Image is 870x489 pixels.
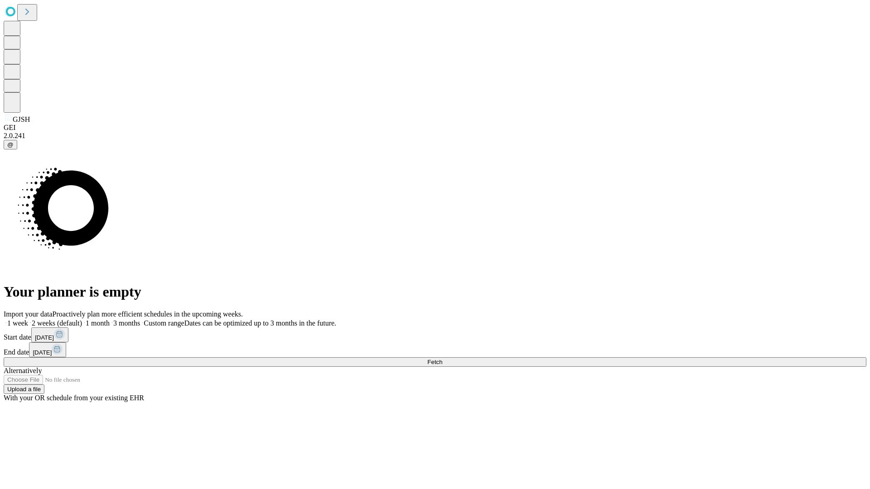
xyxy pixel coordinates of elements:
span: GJSH [13,115,30,123]
div: 2.0.241 [4,132,866,140]
span: Alternatively [4,367,42,374]
span: Import your data [4,310,53,318]
span: Fetch [427,359,442,365]
div: Start date [4,327,866,342]
button: @ [4,140,17,149]
button: [DATE] [29,342,66,357]
span: Custom range [144,319,184,327]
span: Dates can be optimized up to 3 months in the future. [184,319,336,327]
div: End date [4,342,866,357]
span: Proactively plan more efficient schedules in the upcoming weeks. [53,310,243,318]
button: [DATE] [31,327,68,342]
div: GEI [4,124,866,132]
span: 1 week [7,319,28,327]
button: Fetch [4,357,866,367]
span: [DATE] [33,349,52,356]
span: With your OR schedule from your existing EHR [4,394,144,402]
span: 1 month [86,319,110,327]
button: Upload a file [4,384,44,394]
span: 3 months [113,319,140,327]
span: [DATE] [35,334,54,341]
h1: Your planner is empty [4,283,866,300]
span: 2 weeks (default) [32,319,82,327]
span: @ [7,141,14,148]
